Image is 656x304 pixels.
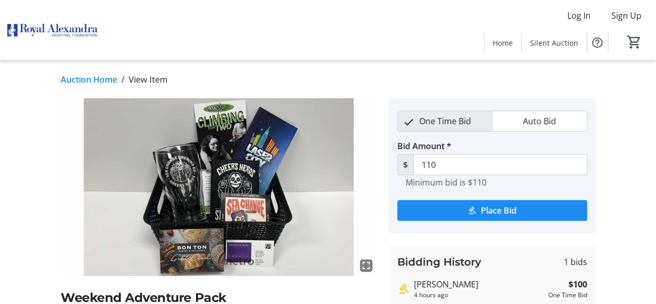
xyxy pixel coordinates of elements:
[414,290,544,300] div: 4 hours ago
[129,73,168,86] span: View Item
[530,37,578,48] span: Silent Auction
[397,200,587,221] button: Place Bid
[493,37,513,48] span: Home
[406,177,486,188] tr-hint: Minimum bid is $110
[414,278,544,290] div: [PERSON_NAME]
[360,259,372,272] mat-icon: fullscreen
[517,111,562,131] span: Auto Bid
[567,9,591,22] span: Log In
[481,204,517,217] span: Place Bid
[587,32,608,53] button: Help
[625,33,644,51] button: Cart
[522,33,587,52] a: Silent Auction
[559,7,599,24] button: Log In
[397,283,410,295] mat-icon: Highest bid
[61,98,376,276] img: Image
[121,73,124,86] span: /
[397,254,481,270] h3: Bidding History
[548,290,587,300] div: One Time Bid
[564,256,587,268] span: 1 bids
[484,33,521,52] a: Home
[397,140,451,152] label: Bid Amount *
[413,111,477,131] span: One Time Bid
[611,9,641,22] span: Sign Up
[61,73,117,86] a: Auction Home
[6,4,99,56] img: Royal Alexandra Hospital Foundation's Logo
[397,154,414,175] span: $
[568,278,587,290] strong: $100
[603,7,650,24] button: Sign Up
